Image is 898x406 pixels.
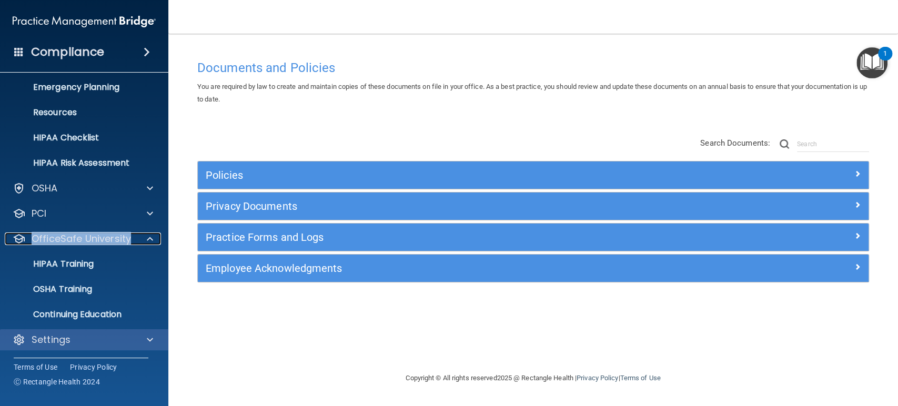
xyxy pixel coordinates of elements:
a: Settings [13,333,153,346]
h5: Policies [206,169,693,181]
a: OfficeSafe University [13,232,153,245]
p: OSHA [32,182,58,195]
span: You are required by law to create and maintain copies of these documents on file in your office. ... [197,83,867,103]
p: Emergency Planning [7,82,150,93]
p: Continuing Education [7,309,150,320]
a: OSHA [13,182,153,195]
p: HIPAA Training [7,259,94,269]
p: Resources [7,107,150,118]
a: Practice Forms and Logs [206,229,861,246]
button: Open Resource Center, 1 new notification [856,47,887,78]
a: PCI [13,207,153,220]
h5: Privacy Documents [206,200,693,212]
p: HIPAA Risk Assessment [7,158,150,168]
div: Copyright © All rights reserved 2025 @ Rectangle Health | | [341,361,725,395]
a: Privacy Policy [577,374,618,382]
h4: Compliance [31,45,104,59]
a: Privacy Policy [70,362,117,372]
input: Search [797,136,869,152]
p: Settings [32,333,70,346]
h4: Documents and Policies [197,61,869,75]
h5: Employee Acknowledgments [206,262,693,274]
p: OfficeSafe University [32,232,131,245]
p: PCI [32,207,46,220]
a: Terms of Use [14,362,57,372]
span: Ⓒ Rectangle Health 2024 [14,377,100,387]
p: HIPAA Checklist [7,133,150,143]
a: Employee Acknowledgments [206,260,861,277]
a: Policies [206,167,861,184]
h5: Practice Forms and Logs [206,231,693,243]
img: PMB logo [13,11,156,32]
span: Search Documents: [700,138,770,148]
iframe: Drift Widget Chat Controller [716,331,885,373]
p: OSHA Training [7,284,92,295]
a: Terms of Use [620,374,660,382]
img: ic-search.3b580494.png [780,139,789,149]
a: Privacy Documents [206,198,861,215]
div: 1 [883,54,887,67]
